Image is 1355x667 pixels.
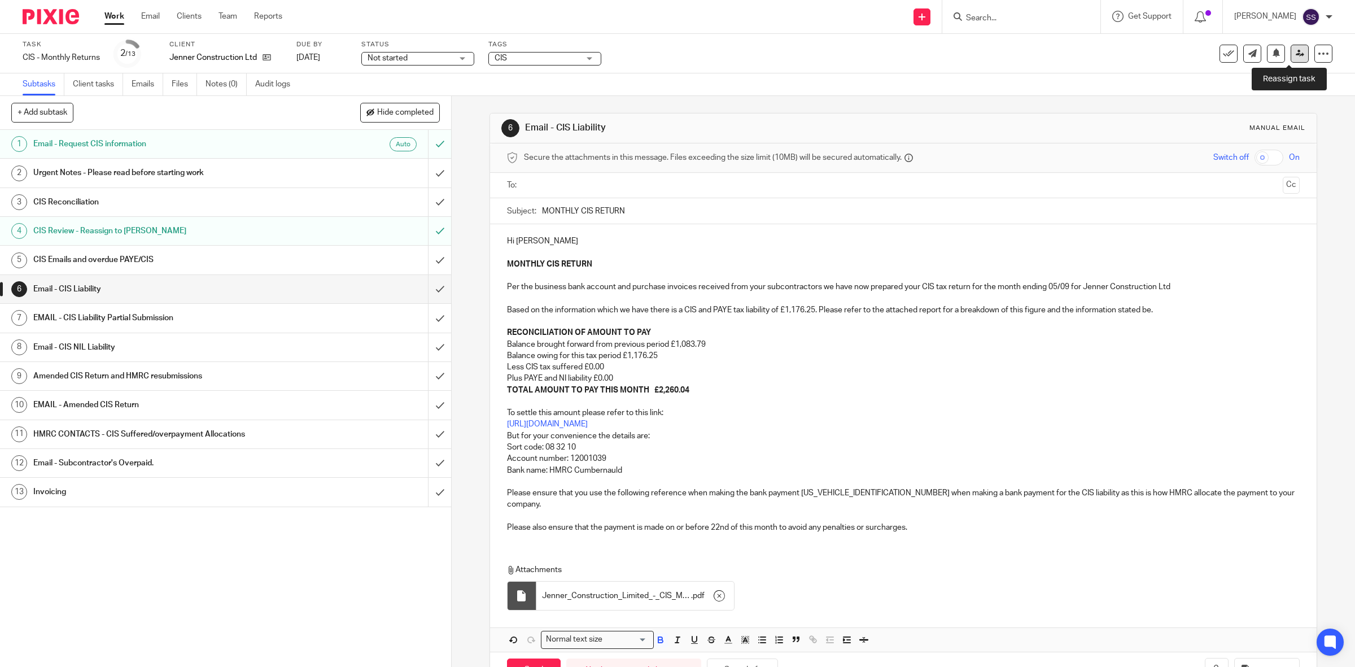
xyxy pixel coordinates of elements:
[33,223,289,239] h1: CIS Review - Reassign to [PERSON_NAME]
[132,73,163,95] a: Emails
[296,54,320,62] span: [DATE]
[507,396,1300,511] p: To settle this amount please refer to this link: But for your convenience the details are: Sort c...
[33,136,289,152] h1: Email - Request CIS information
[507,350,1300,361] p: Balance owing for this tax period £1,176.25
[377,108,434,117] span: Hide completed
[33,339,289,356] h1: Email - CIS NIL Liability
[507,329,651,337] strong: RECONCILIATION OF AMOUNT TO PAY
[361,40,474,49] label: Status
[11,310,27,326] div: 7
[1249,124,1305,133] div: Manual email
[507,259,1300,339] p: Per the business bank account and purchase invoices received from your subcontractors we have now...
[23,40,100,49] label: Task
[33,251,289,268] h1: CIS Emails and overdue PAYE/CIS
[104,11,124,22] a: Work
[1283,177,1300,194] button: Cc
[368,54,408,62] span: Not started
[390,137,417,151] div: Auto
[169,52,257,63] p: Jenner Construction Ltd
[360,103,440,122] button: Hide completed
[120,47,135,60] div: 2
[296,40,347,49] label: Due by
[542,590,691,601] span: Jenner_Construction_Limited_-_CIS_Monthly_Return
[33,309,289,326] h1: EMAIL - CIS Liability Partial Submission
[495,54,507,62] span: CIS
[507,522,1300,533] p: Please also ensure that the payment is made on or before 22nd of this month to avoid any penaltie...
[177,11,202,22] a: Clients
[11,455,27,471] div: 12
[1128,12,1172,20] span: Get Support
[23,73,64,95] a: Subtasks
[141,11,160,22] a: Email
[11,194,27,210] div: 3
[33,455,289,472] h1: Email - Subcontractor's Overpaid.
[206,73,247,95] a: Notes (0)
[507,180,519,191] label: To:
[11,252,27,268] div: 5
[255,73,299,95] a: Audit logs
[33,483,289,500] h1: Invoicing
[172,73,197,95] a: Files
[11,426,27,442] div: 11
[11,281,27,297] div: 6
[33,194,289,211] h1: CIS Reconciliation
[11,339,27,355] div: 8
[11,223,27,239] div: 4
[169,40,282,49] label: Client
[33,396,289,413] h1: EMAIL - Amended CIS Return
[11,368,27,384] div: 9
[125,51,135,57] small: /13
[218,11,237,22] a: Team
[524,152,902,163] span: Secure the attachments in this message. Files exceeding the size limit (10MB) will be secured aut...
[33,281,289,298] h1: Email - CIS Liability
[606,634,647,646] input: Search for option
[33,426,289,443] h1: HMRC CONTACTS - CIS Suffered/overpayment Allocations
[1289,152,1300,163] span: On
[507,339,1300,350] p: Balance brought forward from previous period £1,083.79
[507,236,1300,247] p: Hi [PERSON_NAME]
[33,368,289,385] h1: Amended CIS Return and HMRC resubmissions
[525,122,927,134] h1: Email - CIS Liability
[11,484,27,500] div: 13
[11,136,27,152] div: 1
[11,165,27,181] div: 2
[488,40,601,49] label: Tags
[254,11,282,22] a: Reports
[544,634,605,646] span: Normal text size
[507,420,588,428] a: [URL][DOMAIN_NAME]
[1213,152,1249,163] span: Switch off
[73,73,123,95] a: Client tasks
[507,361,1300,373] p: Less CIS tax suffered £0.00
[507,206,536,217] label: Subject:
[23,52,100,63] div: CIS - Monthly Returns
[507,373,1300,384] p: Plus PAYE and NI liability £0.00
[11,397,27,413] div: 10
[1302,8,1320,26] img: svg%3E
[536,582,734,610] div: .
[11,103,73,122] button: + Add subtask
[507,386,689,394] strong: TOTAL AMOUNT TO PAY THIS MONTH £2,260.04
[1234,11,1296,22] p: [PERSON_NAME]
[33,164,289,181] h1: Urgent Notes - Please read before starting work
[541,631,654,648] div: Search for option
[507,260,592,268] strong: MONTHLY CIS RETURN
[965,14,1066,24] input: Search
[507,564,1265,576] p: Attachments
[23,9,79,24] img: Pixie
[693,590,705,601] span: pdf
[501,119,519,137] div: 6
